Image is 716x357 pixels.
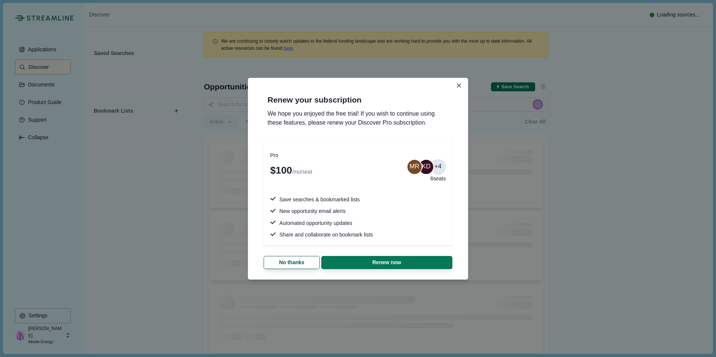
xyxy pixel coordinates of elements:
span: +4 [430,159,446,175]
div: Kristin Dupre [422,164,430,170]
span: $100 [270,165,292,176]
span: 6 seats [430,175,446,183]
span: /mo/seat [292,169,312,175]
span: Pro [270,152,312,159]
span: Renew your subscription [268,95,449,105]
div: Megan Raisle [409,164,419,170]
span: New opportunity email alerts [279,207,346,215]
span: Share and collaborate on bookmark lists [279,231,373,239]
button: Close [454,80,464,91]
button: Renew now [321,256,453,269]
span: We hope you enjoyed the free trial! If you wish to continue using these features, please renew yo... [268,109,449,128]
button: No thanks [264,256,320,269]
span: Automated opportunity updates [279,219,352,227]
span: Save searches & bookmarked lists [279,196,360,204]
